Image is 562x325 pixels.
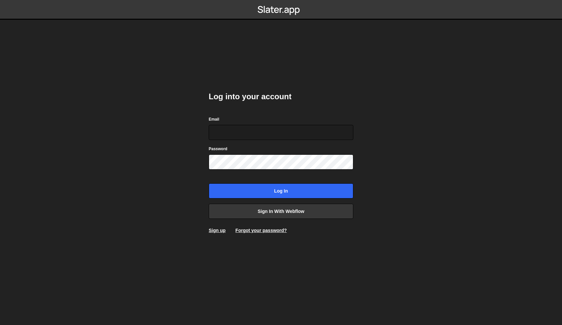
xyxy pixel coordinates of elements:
[209,146,227,152] label: Password
[209,91,353,102] h2: Log into your account
[209,228,225,233] a: Sign up
[209,204,353,219] a: Sign in with Webflow
[235,228,287,233] a: Forgot your password?
[209,183,353,198] input: Log in
[209,116,219,123] label: Email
